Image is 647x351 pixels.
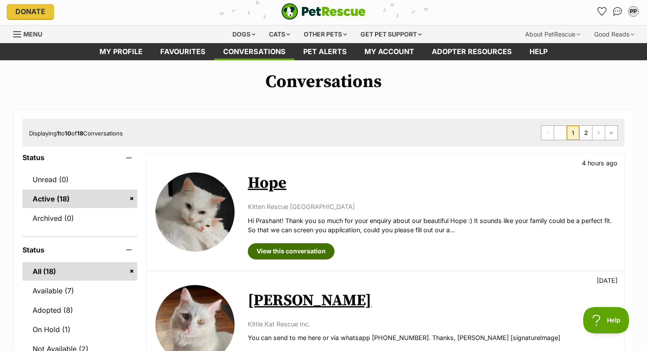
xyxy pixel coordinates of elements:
div: Good Reads [588,26,640,43]
button: My account [626,4,640,18]
p: 4 hours ago [582,158,618,168]
ul: Account quick links [595,4,640,18]
a: Adopted (8) [22,301,137,319]
a: All (18) [22,262,137,281]
a: My account [356,43,423,60]
img: Hope [155,172,235,252]
a: Menu [13,26,48,41]
div: Cats [263,26,296,43]
a: [PERSON_NAME] [248,291,371,311]
p: Kitten Rescue [GEOGRAPHIC_DATA] [248,202,615,211]
a: Last page [605,126,618,140]
a: Active (18) [22,190,137,208]
a: Conversations [610,4,625,18]
img: logo-e224e6f780fb5917bec1dbf3a21bbac754714ae5b6737aabdf751b685950b380.svg [281,3,366,20]
strong: 1 [57,130,59,137]
a: Adopter resources [423,43,521,60]
a: Favourites [595,4,609,18]
a: Page 2 [580,126,592,140]
strong: 10 [65,130,71,137]
span: Menu [23,30,42,38]
span: First page [541,126,554,140]
div: Get pet support [354,26,428,43]
div: PP [629,7,638,16]
div: Other pets [298,26,353,43]
strong: 18 [77,130,83,137]
p: [DATE] [597,276,618,285]
header: Status [22,246,137,254]
a: Available (7) [22,282,137,300]
a: Hope [248,173,287,193]
span: Page 1 [567,126,579,140]
a: Unread (0) [22,170,137,189]
p: Hi Prashant! Thank you so much for your enquiry about our beautiful Hope :) It sounds like your f... [248,216,615,235]
a: My profile [91,43,151,60]
a: Archived (0) [22,209,137,227]
p: Kittie Kat Rescue Inc. [248,319,615,329]
div: Dogs [226,26,261,43]
a: Pet alerts [294,43,356,60]
nav: Pagination [541,125,618,140]
a: conversations [214,43,294,60]
a: On Hold (1) [22,320,137,339]
a: Help [521,43,556,60]
span: Displaying to of Conversations [29,130,123,137]
p: You can send to me here or via whatsapp [PHONE_NUMBER]. Thanks, [PERSON_NAME] [signatureImage] [248,333,615,342]
img: chat-41dd97257d64d25036548639549fe6c8038ab92f7586957e7f3b1b290dea8141.svg [613,7,622,16]
a: Favourites [151,43,214,60]
header: Status [22,154,137,161]
div: About PetRescue [519,26,586,43]
a: Next page [592,126,605,140]
a: PetRescue [281,3,366,20]
a: View this conversation [248,243,335,259]
iframe: Help Scout Beacon - Open [583,307,629,333]
a: Donate [7,4,54,19]
span: Previous page [554,126,566,140]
